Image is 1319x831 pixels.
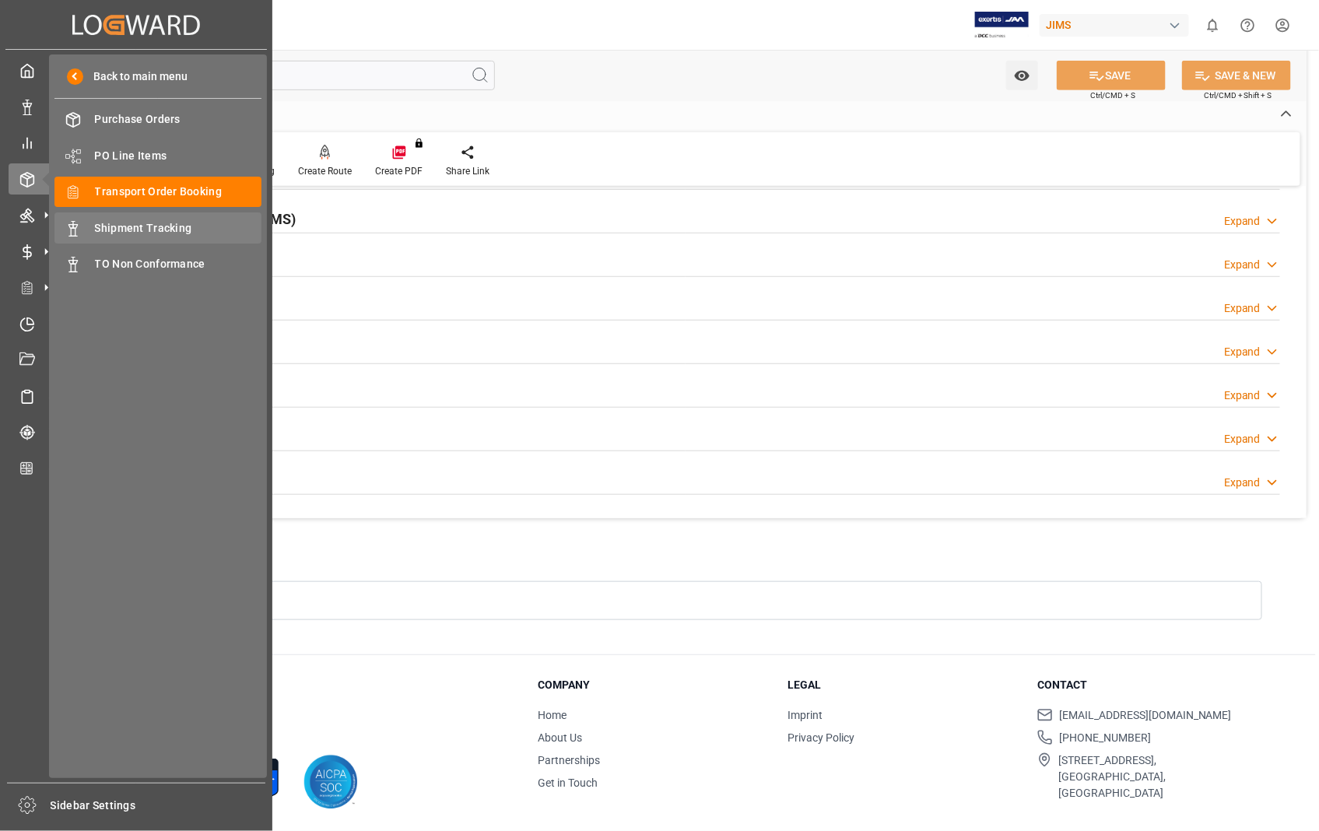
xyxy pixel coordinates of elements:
span: Shipment Tracking [95,220,262,237]
button: show 0 new notifications [1195,8,1230,43]
a: Purchase Orders [54,104,261,135]
a: TO Non Conformance [54,249,261,279]
a: Home [538,709,567,721]
div: Expand [1224,475,1261,491]
span: [PHONE_NUMBER] [1059,730,1151,746]
h3: Legal [788,677,1018,693]
a: My Cockpit [9,55,264,86]
div: Share Link [446,164,489,178]
span: [STREET_ADDRESS], [GEOGRAPHIC_DATA], [GEOGRAPHIC_DATA] [1058,752,1268,801]
span: Back to main menu [83,68,188,85]
a: PO Line Items [54,140,261,170]
a: Get in Touch [538,777,598,789]
button: JIMS [1040,10,1195,40]
a: Document Management [9,345,264,375]
a: About Us [538,731,582,744]
h3: Contact [1037,677,1268,693]
span: Ctrl/CMD + S [1090,89,1135,101]
span: PO Line Items [95,148,262,164]
a: Imprint [788,709,823,721]
button: SAVE & NEW [1182,61,1291,90]
a: CO2 Calculator [9,453,264,483]
button: SAVE [1057,61,1166,90]
a: Sailing Schedules [9,380,264,411]
div: Expand [1224,387,1261,404]
div: Expand [1224,344,1261,360]
span: Ctrl/CMD + Shift + S [1204,89,1272,101]
div: Create Route [298,164,352,178]
img: Exertis%20JAM%20-%20Email%20Logo.jpg_1722504956.jpg [975,12,1029,39]
span: TO Non Conformance [95,256,262,272]
a: Partnerships [538,754,600,766]
div: Expand [1224,213,1261,230]
a: Shipment Tracking [54,212,261,243]
button: open menu [1006,61,1038,90]
a: Privacy Policy [788,731,854,744]
div: Expand [1224,431,1261,447]
p: Version 1.1.127 [103,727,499,741]
h3: Company [538,677,768,693]
img: AICPA SOC [303,755,358,809]
button: Help Center [1230,8,1265,43]
a: Transport Order Booking [54,177,261,207]
a: Tracking Shipment [9,417,264,447]
a: Data Management [9,91,264,121]
span: Purchase Orders [95,111,262,128]
span: [EMAIL_ADDRESS][DOMAIN_NAME] [1059,707,1232,724]
span: Sidebar Settings [51,798,266,814]
a: Timeslot Management V2 [9,308,264,338]
div: JIMS [1040,14,1189,37]
input: Search Fields [72,61,495,90]
a: My Reports [9,128,264,158]
div: Expand [1224,300,1261,317]
div: Expand [1224,257,1261,273]
span: Transport Order Booking [95,184,262,200]
p: © 2025 Logward. All rights reserved. [103,713,499,727]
